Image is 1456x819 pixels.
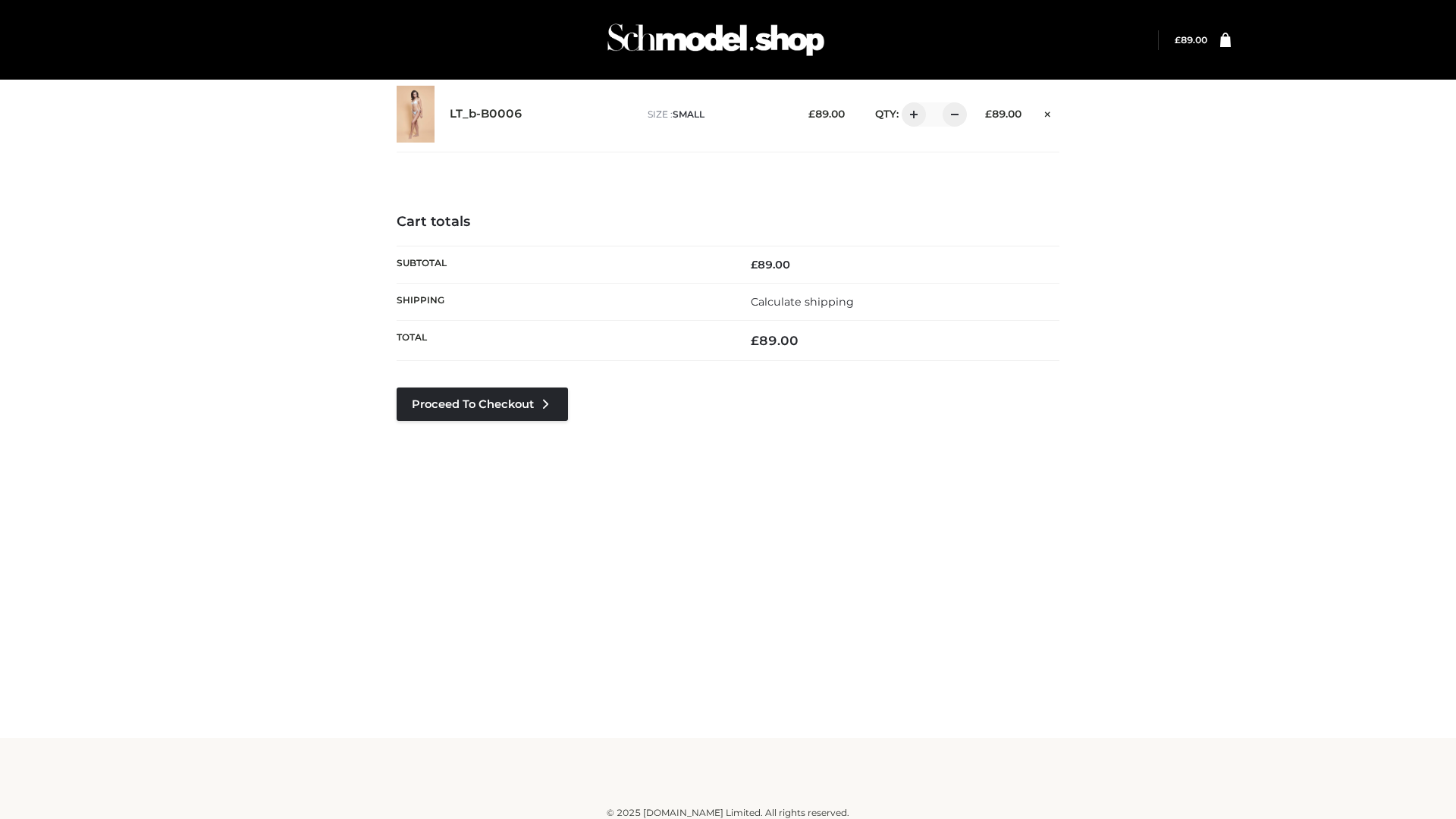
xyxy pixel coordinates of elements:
bdi: 89.00 [751,333,799,348]
bdi: 89.00 [1175,34,1207,45]
span: £ [1175,34,1181,45]
a: Remove this item [1037,102,1059,122]
span: £ [751,333,759,348]
a: LT_b-B0006 [450,107,522,121]
bdi: 89.00 [751,258,790,271]
img: LT_b-B0006 - SMALL [397,86,435,143]
bdi: 89.00 [985,108,1021,120]
span: SMALL [673,108,704,120]
bdi: 89.00 [808,108,845,120]
th: Shipping [397,283,728,320]
th: Subtotal [397,246,728,283]
th: Total [397,321,728,361]
a: Proceed to Checkout [397,388,568,421]
div: QTY: [860,102,962,127]
img: Schmodel Admin 964 [602,10,830,70]
span: £ [985,108,992,120]
p: size : [648,108,785,121]
a: Calculate shipping [751,295,854,309]
span: £ [808,108,815,120]
a: £89.00 [1175,34,1207,45]
h4: Cart totals [397,214,1059,231]
span: £ [751,258,758,271]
